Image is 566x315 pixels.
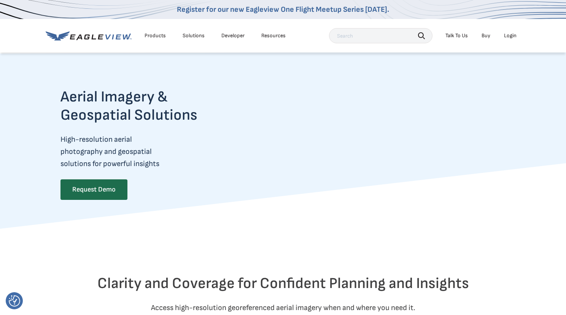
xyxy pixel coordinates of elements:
[145,32,166,39] div: Products
[60,133,227,170] p: High-resolution aerial photography and geospatial solutions for powerful insights
[504,32,517,39] div: Login
[482,32,490,39] a: Buy
[445,32,468,39] div: Talk To Us
[183,32,205,39] div: Solutions
[9,295,20,307] img: Revisit consent button
[221,32,245,39] a: Developer
[60,88,227,124] h2: Aerial Imagery & Geospatial Solutions
[261,32,286,39] div: Resources
[177,5,389,14] a: Register for our new Eagleview One Flight Meetup Series [DATE].
[329,28,432,43] input: Search
[60,302,506,314] p: Access high-resolution georeferenced aerial imagery when and where you need it.
[60,179,127,200] a: Request Demo
[60,274,506,293] h2: Clarity and Coverage for Confident Planning and Insights
[9,295,20,307] button: Consent Preferences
